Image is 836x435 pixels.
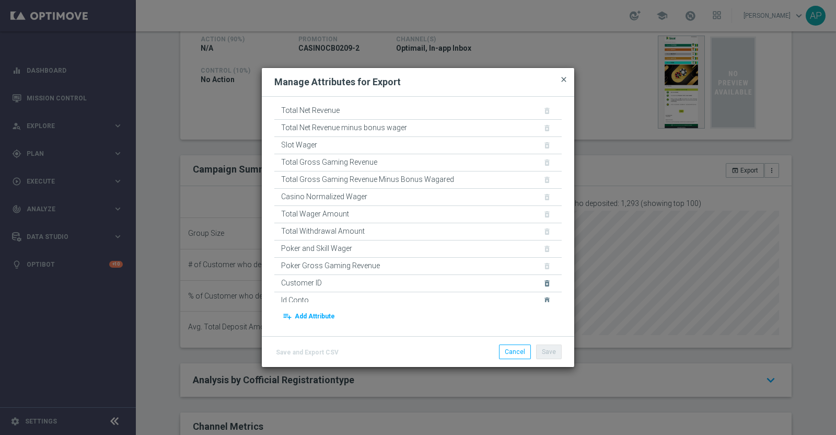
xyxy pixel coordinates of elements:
button: delete_forever [542,277,555,290]
i: delete_forever [543,279,551,288]
div: Poker and Skill Wager [281,244,352,253]
h2: Manage Attributes for Export [274,76,401,88]
div: Total Gross Gaming Revenue [281,158,377,167]
div: Customer ID [281,279,322,288]
div: Total Gross Gaming Revenue Minus Bonus Wagared [281,175,454,184]
div: Total Wager Amount [281,210,349,219]
span: close [560,75,568,84]
i: playlist_add [283,312,292,321]
button: delete_forever [542,294,555,307]
div: Casino Normalized Wager [281,192,367,201]
div: Id Conto [281,296,309,305]
div: Total Net Revenue minus bonus wager [281,123,407,132]
div: Total Net Revenue [281,106,340,115]
button: Cancel [499,345,531,359]
i: delete_forever [543,296,551,305]
button: Save [536,345,562,359]
button: playlist_addAdd Attribute [281,309,336,324]
div: Slot Wager [281,141,317,150]
div: Poker Gross Gaming Revenue [281,261,380,270]
div: Total Withdrawal Amount [281,227,365,236]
